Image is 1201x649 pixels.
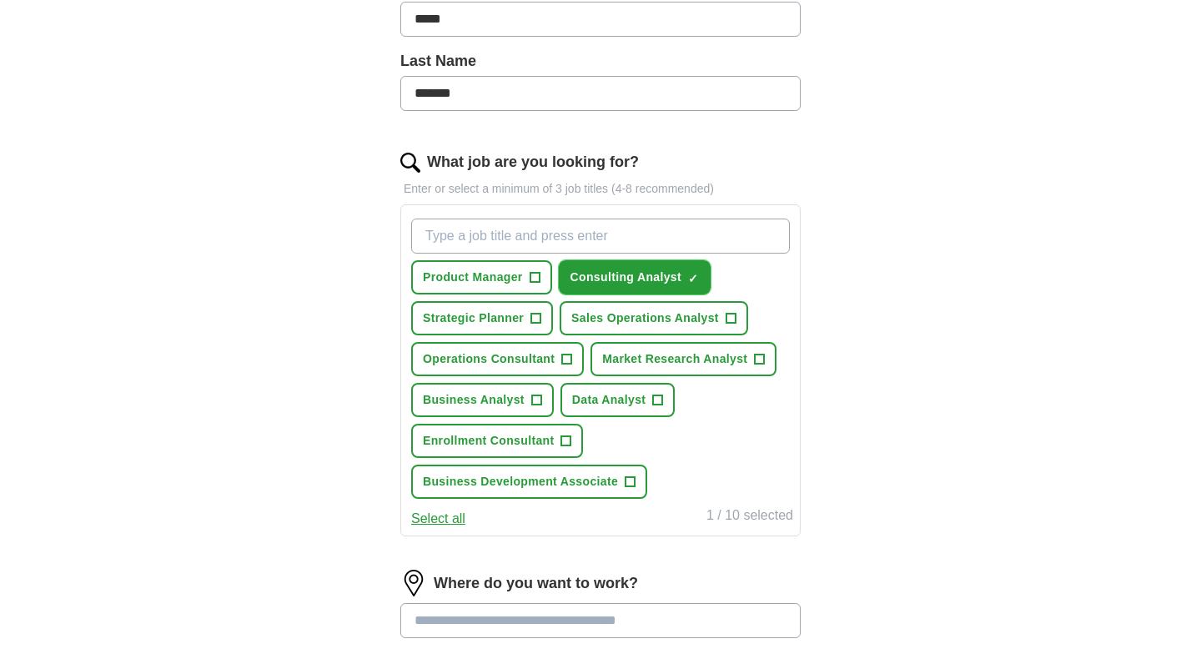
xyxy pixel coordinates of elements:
[590,342,776,376] button: Market Research Analyst
[423,391,525,409] span: Business Analyst
[560,383,676,417] button: Data Analyst
[411,509,465,529] button: Select all
[411,424,583,458] button: Enrollment Consultant
[411,260,552,294] button: Product Manager
[411,301,553,335] button: Strategic Planner
[411,383,554,417] button: Business Analyst
[423,269,523,286] span: Product Manager
[559,260,711,294] button: Consulting Analyst✓
[400,180,801,198] p: Enter or select a minimum of 3 job titles (4-8 recommended)
[570,269,681,286] span: Consulting Analyst
[423,432,554,450] span: Enrollment Consultant
[706,506,793,529] div: 1 / 10 selected
[688,272,698,285] span: ✓
[423,350,555,368] span: Operations Consultant
[411,342,584,376] button: Operations Consultant
[411,219,790,254] input: Type a job title and press enter
[560,301,748,335] button: Sales Operations Analyst
[427,151,639,174] label: What job are you looking for?
[400,570,427,596] img: location.png
[571,309,719,327] span: Sales Operations Analyst
[572,391,646,409] span: Data Analyst
[400,50,801,73] label: Last Name
[434,572,638,595] label: Where do you want to work?
[423,473,618,491] span: Business Development Associate
[400,153,420,173] img: search.png
[423,309,524,327] span: Strategic Planner
[411,465,647,499] button: Business Development Associate
[602,350,747,368] span: Market Research Analyst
